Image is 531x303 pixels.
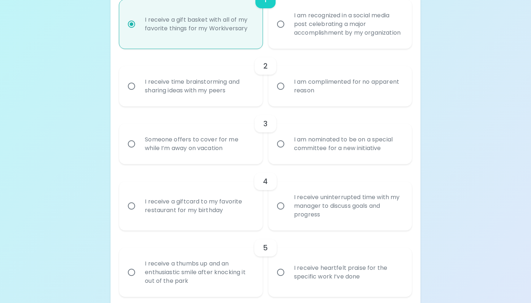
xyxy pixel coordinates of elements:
div: I receive a thumbs up and an enthusiastic smile after knocking it out of the park [139,251,259,294]
div: I receive a gift basket with all of my favorite things for my Workiversary [139,7,259,41]
div: choice-group-check [119,106,412,164]
div: Someone offers to cover for me while I’m away on vacation [139,127,259,161]
h6: 3 [263,118,268,129]
div: I receive a giftcard to my favorite restaurant for my birthday [139,189,259,223]
div: I receive time brainstorming and sharing ideas with my peers [139,69,259,104]
div: choice-group-check [119,230,412,297]
h6: 4 [263,176,268,187]
div: choice-group-check [119,49,412,106]
div: I am recognized in a social media post celebrating a major accomplishment by my organization [288,3,408,46]
h6: 2 [263,60,268,72]
div: I receive heartfelt praise for the specific work I’ve done [288,255,408,290]
div: I am nominated to be on a special committee for a new initiative [288,127,408,161]
div: I receive uninterrupted time with my manager to discuss goals and progress [288,184,408,228]
div: I am complimented for no apparent reason [288,69,408,104]
h6: 5 [263,242,268,254]
div: choice-group-check [119,164,412,230]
